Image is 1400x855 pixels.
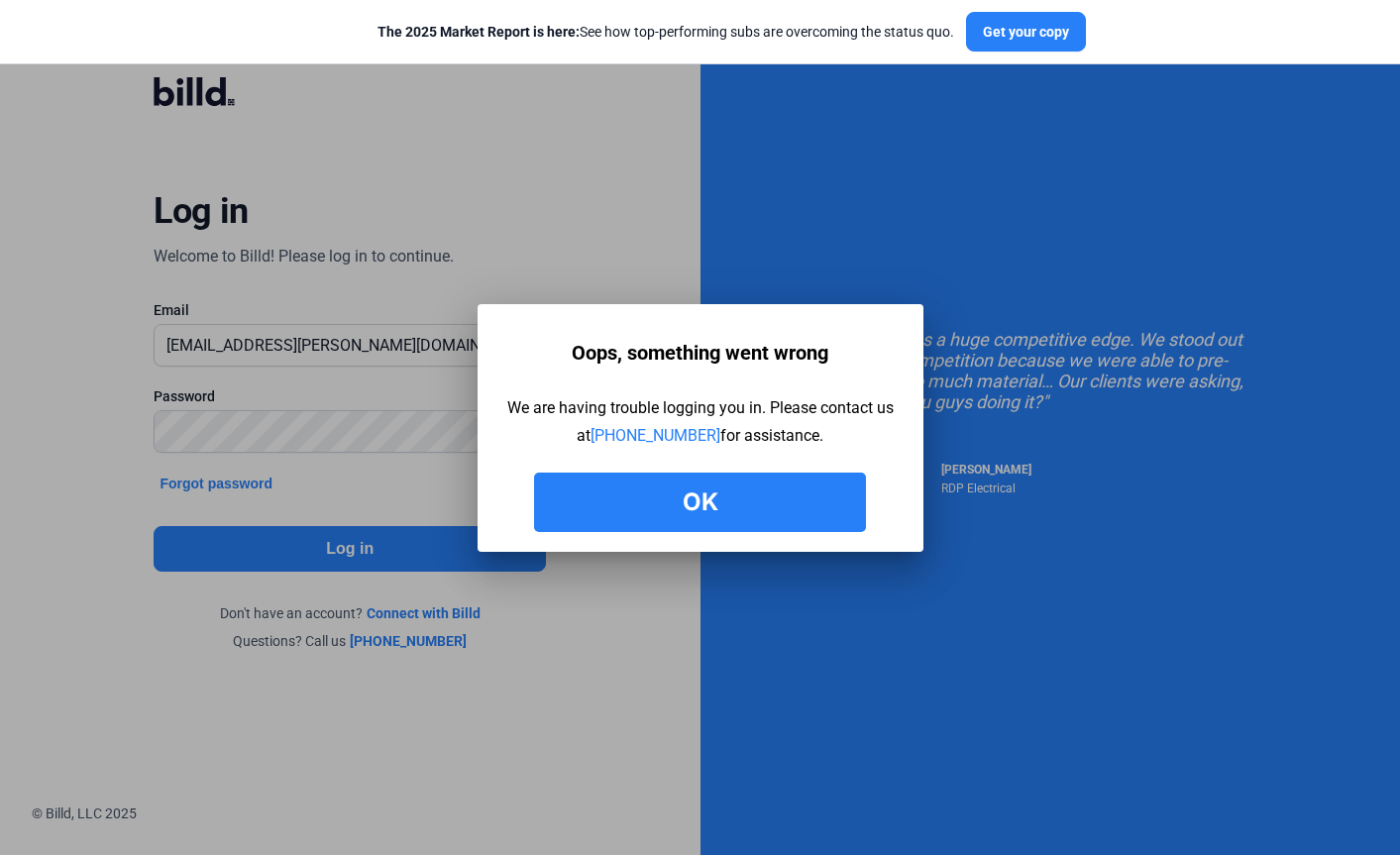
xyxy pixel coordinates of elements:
[377,24,580,40] span: The 2025 Market Report is here:
[591,426,720,445] a: [PHONE_NUMBER]
[572,334,828,372] div: Oops, something went wrong
[966,12,1086,52] button: Get your copy
[377,22,954,42] div: See how top-performing subs are overcoming the status quo.
[507,394,894,450] div: We are having trouble logging you in. Please contact us at for assistance.
[534,473,866,532] button: Ok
